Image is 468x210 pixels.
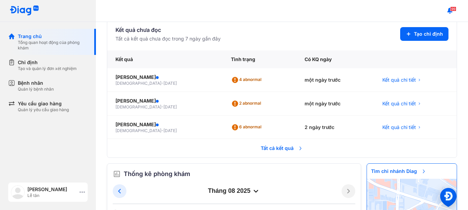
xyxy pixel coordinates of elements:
[115,128,161,133] span: [DEMOGRAPHIC_DATA]
[382,100,416,107] span: Kết quả chi tiết
[27,186,77,193] div: [PERSON_NAME]
[163,128,177,133] span: [DATE]
[231,122,264,133] div: 6 abnormal
[450,7,456,11] span: 99
[27,193,77,198] div: Lễ tân
[231,98,264,109] div: 2 abnormal
[115,121,214,128] div: [PERSON_NAME]
[18,100,69,107] div: Yêu cầu giao hàng
[161,81,163,86] span: -
[382,124,416,131] span: Kết quả chi tiết
[161,104,163,109] span: -
[18,66,77,71] div: Tạo và quản lý đơn xét nghiệm
[126,187,342,195] div: tháng 08 2025
[18,107,69,113] div: Quản lý yêu cầu giao hàng
[367,164,431,179] span: Tìm chi nhánh Diag
[18,33,88,40] div: Trang chủ
[296,116,374,139] div: 2 ngày trước
[414,31,443,37] span: Tạo chỉ định
[382,77,416,83] span: Kết quả chi tiết
[231,74,264,85] div: 4 abnormal
[113,170,121,178] img: order.5a6da16c.svg
[10,5,39,16] img: logo
[223,50,296,68] div: Tình trạng
[18,80,54,86] div: Bệnh nhân
[161,128,163,133] span: -
[257,141,307,156] span: Tất cả kết quả
[115,104,161,109] span: [DEMOGRAPHIC_DATA]
[18,40,88,51] div: Tổng quan hoạt động của phòng khám
[11,185,25,199] img: logo
[124,169,190,179] span: Thống kê phòng khám
[115,74,214,81] div: [PERSON_NAME]
[18,86,54,92] div: Quản lý bệnh nhân
[400,27,448,41] button: Tạo chỉ định
[115,81,161,86] span: [DEMOGRAPHIC_DATA]
[296,50,374,68] div: Có KQ ngày
[296,92,374,116] div: một ngày trước
[115,35,221,42] div: Tất cả kết quả chưa đọc trong 7 ngày gần đây
[115,97,214,104] div: [PERSON_NAME]
[18,59,77,66] div: Chỉ định
[107,50,223,68] div: Kết quả
[163,104,177,109] span: [DATE]
[296,68,374,92] div: một ngày trước
[163,81,177,86] span: [DATE]
[115,26,221,34] div: Kết quả chưa đọc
